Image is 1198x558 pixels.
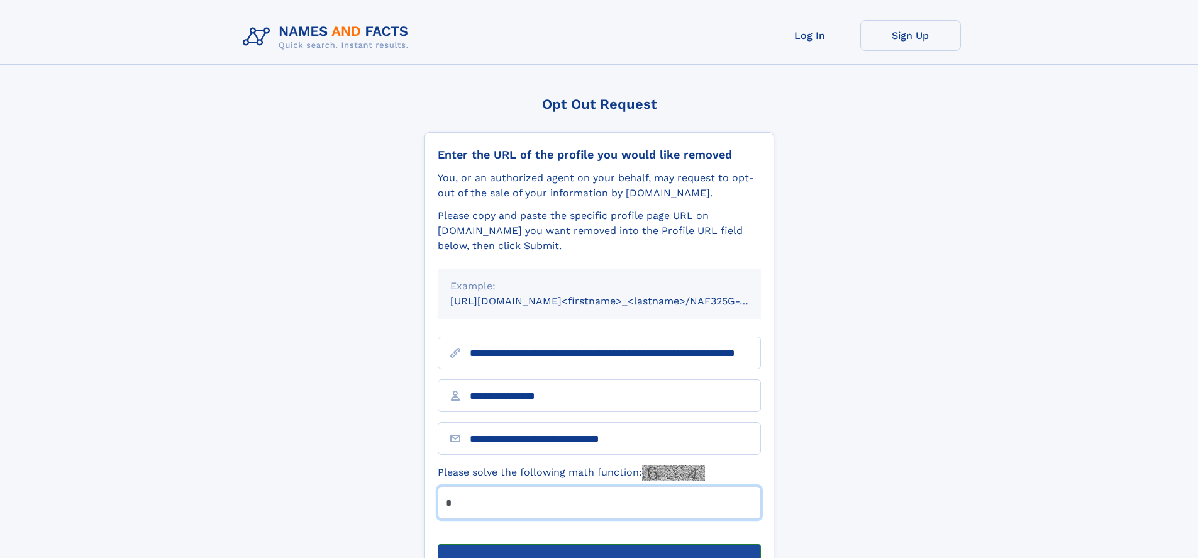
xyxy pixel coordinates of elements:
img: Logo Names and Facts [238,20,419,54]
small: [URL][DOMAIN_NAME]<firstname>_<lastname>/NAF325G-xxxxxxxx [450,295,785,307]
div: Please copy and paste the specific profile page URL on [DOMAIN_NAME] you want removed into the Pr... [438,208,761,254]
label: Please solve the following math function: [438,465,705,481]
div: Opt Out Request [424,96,774,112]
div: Enter the URL of the profile you would like removed [438,148,761,162]
div: You, or an authorized agent on your behalf, may request to opt-out of the sale of your informatio... [438,170,761,201]
div: Example: [450,279,748,294]
a: Sign Up [860,20,961,51]
a: Log In [760,20,860,51]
